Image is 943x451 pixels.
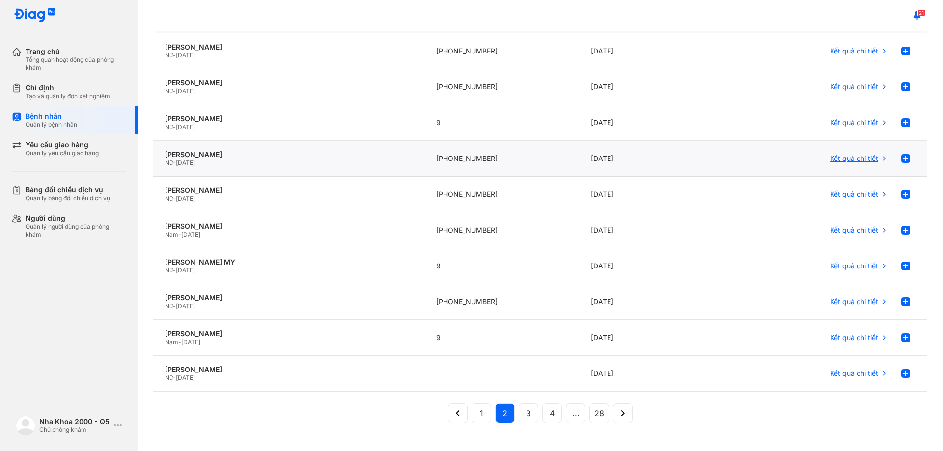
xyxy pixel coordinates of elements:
[165,329,413,338] div: [PERSON_NAME]
[502,407,507,419] span: 2
[181,231,200,238] span: [DATE]
[176,374,195,381] span: [DATE]
[39,426,110,434] div: Chủ phòng khám
[176,159,195,166] span: [DATE]
[579,141,734,177] div: [DATE]
[471,403,491,423] button: 1
[542,403,562,423] button: 4
[917,9,925,16] span: 21
[579,284,734,320] div: [DATE]
[424,177,579,212] div: [PHONE_NUMBER]
[165,293,413,302] div: [PERSON_NAME]
[165,195,173,202] span: Nữ
[579,33,734,69] div: [DATE]
[173,374,176,381] span: -
[173,123,176,131] span: -
[176,52,195,59] span: [DATE]
[424,248,579,284] div: 9
[424,212,579,248] div: [PHONE_NUMBER]
[178,338,181,345] span: -
[424,69,579,105] div: [PHONE_NUMBER]
[579,320,734,356] div: [DATE]
[26,149,99,157] div: Quản lý yêu cầu giao hàng
[173,52,176,59] span: -
[495,403,515,423] button: 2
[26,112,77,121] div: Bệnh nhân
[830,118,878,127] span: Kết quả chi tiết
[178,231,181,238] span: -
[26,194,110,202] div: Quản lý bảng đối chiếu dịch vụ
[480,407,483,419] span: 1
[579,212,734,248] div: [DATE]
[165,338,178,345] span: Nam
[519,403,538,423] button: 3
[26,121,77,129] div: Quản lý bệnh nhân
[173,159,176,166] span: -
[176,302,195,310] span: [DATE]
[165,266,173,274] span: Nữ
[165,52,173,59] span: Nữ
[26,56,126,72] div: Tổng quan hoạt động của phòng khám
[579,177,734,212] div: [DATE]
[424,141,579,177] div: [PHONE_NUMBER]
[14,8,56,23] img: logo
[830,154,878,163] span: Kết quả chi tiết
[579,356,734,392] div: [DATE]
[589,403,609,423] button: 28
[165,374,173,381] span: Nữ
[830,190,878,199] span: Kết quả chi tiết
[566,403,585,423] button: ...
[550,407,555,419] span: 4
[173,266,176,274] span: -
[165,159,173,166] span: Nữ
[173,302,176,310] span: -
[424,320,579,356] div: 9
[579,69,734,105] div: [DATE]
[165,114,413,123] div: [PERSON_NAME]
[26,47,126,56] div: Trang chủ
[165,231,178,238] span: Nam
[26,223,126,239] div: Quản lý người dùng của phòng khám
[176,195,195,202] span: [DATE]
[830,262,878,270] span: Kết quả chi tiết
[173,195,176,202] span: -
[165,365,413,374] div: [PERSON_NAME]
[176,266,195,274] span: [DATE]
[181,338,200,345] span: [DATE]
[830,297,878,306] span: Kết quả chi tiết
[579,248,734,284] div: [DATE]
[26,92,110,100] div: Tạo và quản lý đơn xét nghiệm
[830,369,878,378] span: Kết quả chi tiết
[830,333,878,342] span: Kết quả chi tiết
[165,302,173,310] span: Nữ
[579,105,734,141] div: [DATE]
[572,407,580,419] span: ...
[830,82,878,91] span: Kết quả chi tiết
[26,140,99,149] div: Yêu cầu giao hàng
[424,33,579,69] div: [PHONE_NUMBER]
[173,87,176,95] span: -
[176,87,195,95] span: [DATE]
[26,186,110,194] div: Bảng đối chiếu dịch vụ
[165,43,413,52] div: [PERSON_NAME]
[39,417,110,426] div: Nha Khoa 2000 - Q5
[165,222,413,231] div: [PERSON_NAME]
[594,407,604,419] span: 28
[176,123,195,131] span: [DATE]
[165,150,413,159] div: [PERSON_NAME]
[424,105,579,141] div: 9
[165,87,173,95] span: Nữ
[16,416,35,435] img: logo
[26,214,126,223] div: Người dùng
[165,123,173,131] span: Nữ
[165,79,413,87] div: [PERSON_NAME]
[165,258,413,266] div: [PERSON_NAME] MY
[424,284,579,320] div: [PHONE_NUMBER]
[830,47,878,55] span: Kết quả chi tiết
[26,83,110,92] div: Chỉ định
[165,186,413,195] div: [PERSON_NAME]
[830,226,878,235] span: Kết quả chi tiết
[526,407,531,419] span: 3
